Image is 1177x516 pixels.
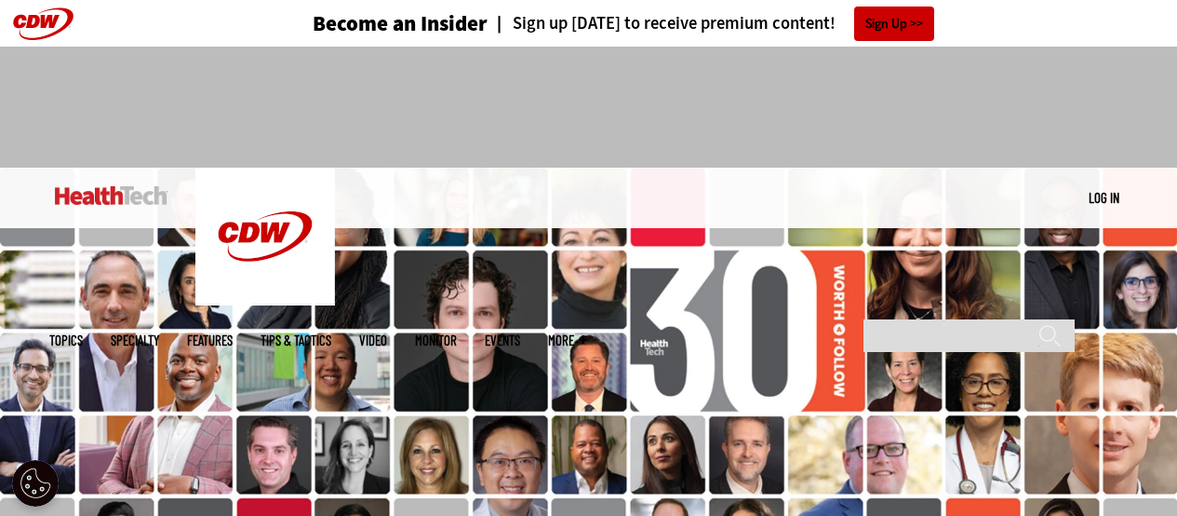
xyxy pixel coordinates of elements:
[548,333,587,347] span: More
[49,333,83,347] span: Topics
[854,7,934,41] a: Sign Up
[1089,188,1119,208] div: User menu
[488,15,836,33] a: Sign up [DATE] to receive premium content!
[415,333,457,347] a: MonITor
[12,460,59,507] div: Cookie Settings
[313,13,488,34] h3: Become an Insider
[359,333,387,347] a: Video
[187,333,233,347] a: Features
[195,168,335,306] img: Home
[243,13,488,34] a: Become an Insider
[111,333,159,347] span: Specialty
[195,291,335,310] a: CDW
[12,460,59,507] button: Open Preferences
[485,333,520,347] a: Events
[261,333,331,347] a: Tips & Tactics
[1089,189,1119,206] a: Log in
[250,65,928,149] iframe: advertisement
[55,186,167,205] img: Home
